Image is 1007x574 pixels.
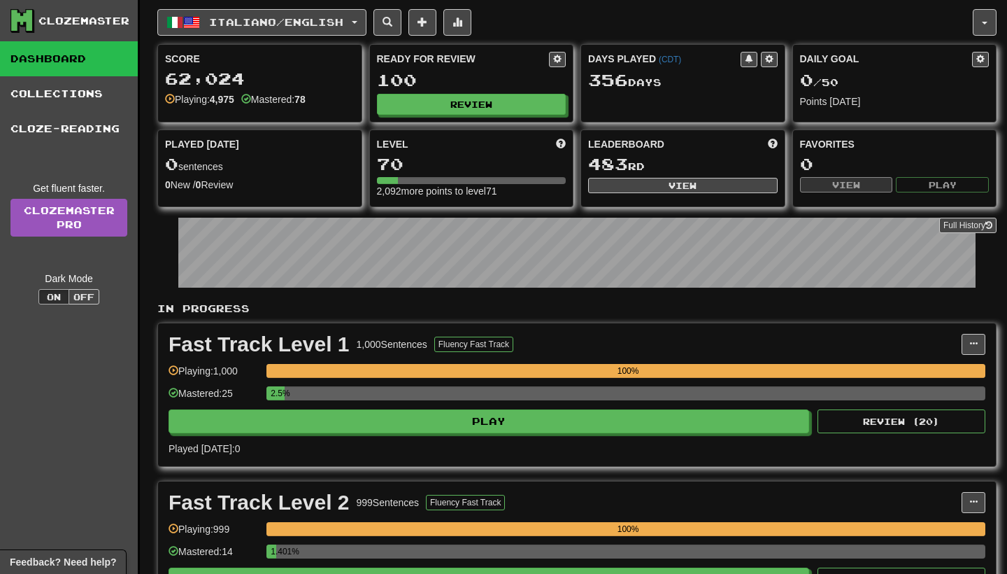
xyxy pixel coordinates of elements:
[210,94,234,105] strong: 4,975
[588,154,628,174] span: 483
[768,137,778,151] span: This week in points, UTC
[196,179,201,190] strong: 0
[588,71,778,90] div: Day s
[588,178,778,193] button: View
[939,218,997,233] button: Full History
[10,199,127,237] a: ClozemasterPro
[165,179,171,190] strong: 0
[38,14,129,28] div: Clozemaster
[896,177,989,192] button: Play
[426,495,505,510] button: Fluency Fast Track
[800,52,973,67] div: Daily Goal
[209,16,343,28] span: Italiano / English
[377,155,566,173] div: 70
[357,337,427,351] div: 1,000 Sentences
[434,337,513,352] button: Fluency Fast Track
[10,272,127,286] div: Dark Mode
[157,302,997,316] p: In Progress
[169,386,259,409] div: Mastered: 25
[169,492,350,513] div: Fast Track Level 2
[800,155,990,173] div: 0
[38,289,69,304] button: On
[800,94,990,108] div: Points [DATE]
[271,545,276,559] div: 1.401%
[169,443,240,454] span: Played [DATE]: 0
[165,155,355,174] div: sentences
[357,496,420,510] div: 999 Sentences
[165,92,234,106] div: Playing:
[800,137,990,151] div: Favorites
[169,364,259,387] div: Playing: 1,000
[165,178,355,192] div: New / Review
[165,70,355,87] div: 62,024
[588,52,741,66] div: Days Played
[443,9,471,36] button: More stats
[377,52,550,66] div: Ready for Review
[588,70,628,90] span: 356
[377,184,566,198] div: 2,092 more points to level 71
[408,9,436,36] button: Add sentence to collection
[165,154,178,174] span: 0
[817,409,985,433] button: Review (20)
[169,334,350,355] div: Fast Track Level 1
[271,522,985,536] div: 100%
[556,137,566,151] span: Score more points to level up
[10,555,116,569] span: Open feedback widget
[165,52,355,66] div: Score
[377,94,566,115] button: Review
[169,409,809,433] button: Play
[377,137,408,151] span: Level
[377,71,566,89] div: 100
[271,364,985,378] div: 100%
[10,181,127,195] div: Get fluent faster.
[800,177,893,192] button: View
[373,9,401,36] button: Search sentences
[294,94,306,105] strong: 78
[165,137,239,151] span: Played [DATE]
[588,137,664,151] span: Leaderboard
[169,522,259,545] div: Playing: 999
[241,92,306,106] div: Mastered:
[659,55,681,64] a: (CDT)
[69,289,99,304] button: Off
[157,9,366,36] button: Italiano/English
[588,155,778,174] div: rd
[271,386,284,400] div: 2.5%
[800,70,813,90] span: 0
[169,545,259,568] div: Mastered: 14
[800,76,838,88] span: / 50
